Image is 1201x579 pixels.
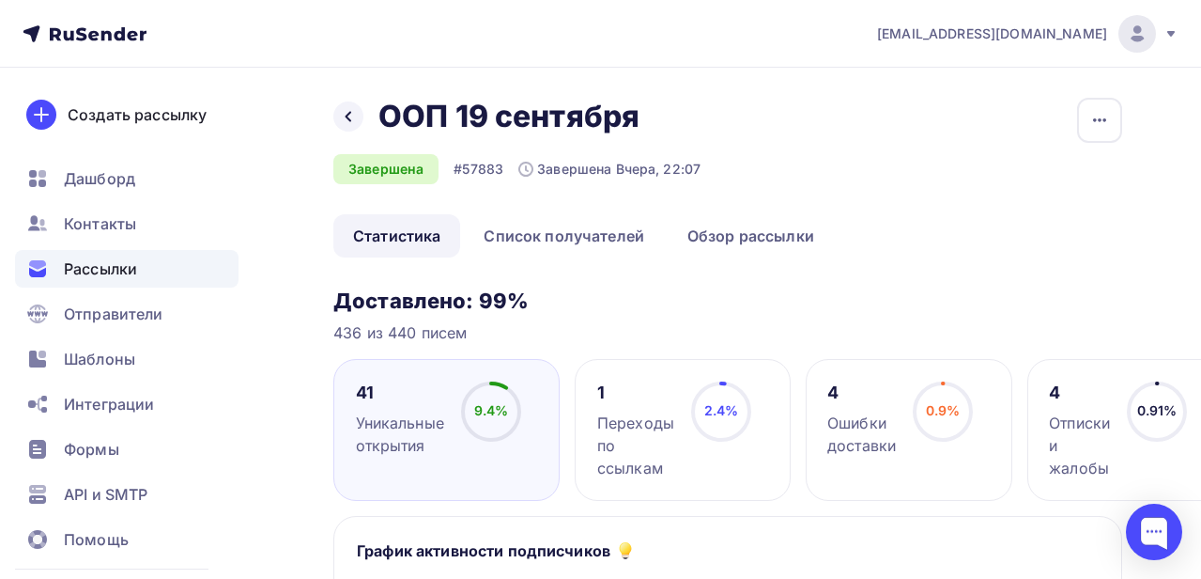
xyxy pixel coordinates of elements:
[64,212,136,235] span: Контакты
[64,438,119,461] span: Формы
[64,167,135,190] span: Дашборд
[64,393,154,415] span: Интеграции
[64,483,147,506] span: API и SMTP
[68,103,207,126] div: Создать рассылку
[1137,402,1178,418] span: 0.91%
[356,382,444,404] div: 41
[333,288,1122,314] h3: Доставлено: 99%
[64,303,163,325] span: Отправители
[704,402,739,418] span: 2.4%
[15,430,239,468] a: Формы
[333,321,1122,344] div: 436 из 440 писем
[877,15,1178,53] a: [EMAIL_ADDRESS][DOMAIN_NAME]
[827,412,896,457] div: Ошибки доставки
[668,214,834,258] a: Обзор рассылки
[356,412,444,457] div: Уникальные открытия
[15,250,239,288] a: Рассылки
[64,528,129,551] span: Помощь
[15,295,239,333] a: Отправители
[15,160,239,197] a: Дашборд
[474,402,509,418] span: 9.4%
[597,382,674,404] div: 1
[15,205,239,243] a: Контакты
[333,154,439,184] div: Завершена
[1049,382,1110,404] div: 4
[64,348,135,370] span: Шаблоны
[64,258,137,280] span: Рассылки
[454,160,503,179] div: #57883
[357,540,610,562] h5: График активности подписчиков
[1049,412,1110,479] div: Отписки и жалобы
[518,160,701,179] div: Завершена Вчера, 22:07
[333,214,460,258] a: Статистика
[877,24,1107,43] span: [EMAIL_ADDRESS][DOMAIN_NAME]
[926,402,961,418] span: 0.9%
[15,340,239,378] a: Шаблоны
[827,382,896,404] div: 4
[464,214,664,258] a: Список получателей
[378,98,639,135] h2: ООП 19 сентября
[597,412,674,479] div: Переходы по ссылкам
